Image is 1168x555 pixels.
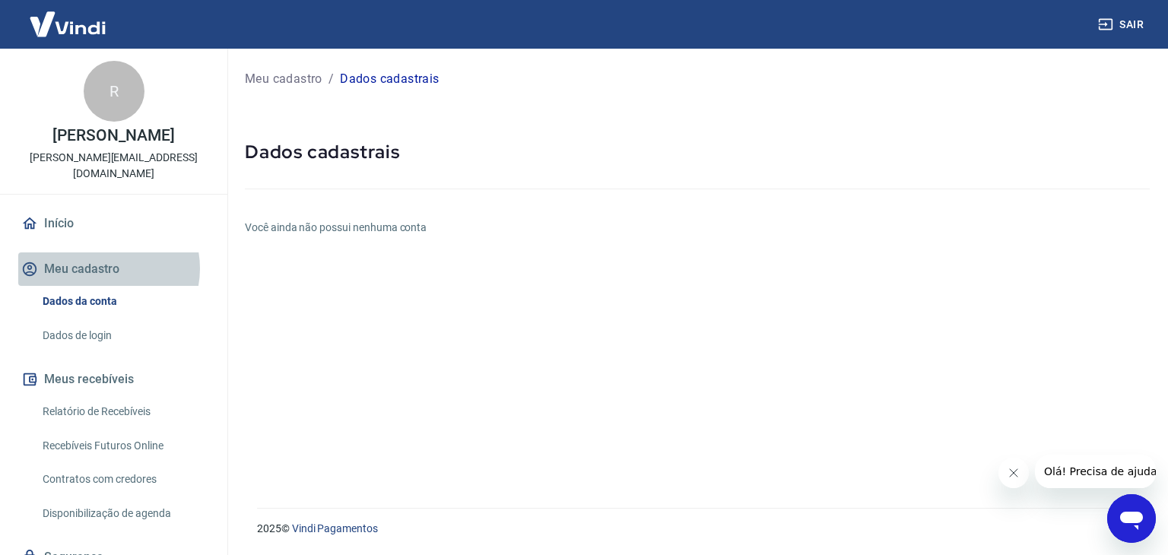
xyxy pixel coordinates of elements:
[36,498,209,529] a: Disponibilização de agenda
[245,140,1150,164] h5: Dados cadastrais
[18,363,209,396] button: Meus recebíveis
[36,286,209,317] a: Dados da conta
[340,70,439,88] p: Dados cadastrais
[18,252,209,286] button: Meu cadastro
[245,220,1150,236] h6: Você ainda não possui nenhuma conta
[328,70,334,88] p: /
[245,70,322,88] a: Meu cadastro
[84,61,144,122] div: R
[18,207,209,240] a: Início
[36,464,209,495] a: Contratos com credores
[18,1,117,47] img: Vindi
[36,320,209,351] a: Dados de login
[1035,455,1156,488] iframe: Mensagem da empresa
[12,150,215,182] p: [PERSON_NAME][EMAIL_ADDRESS][DOMAIN_NAME]
[9,11,128,23] span: Olá! Precisa de ajuda?
[257,521,1131,537] p: 2025 ©
[52,128,174,144] p: [PERSON_NAME]
[36,430,209,461] a: Recebíveis Futuros Online
[1095,11,1150,39] button: Sair
[36,396,209,427] a: Relatório de Recebíveis
[998,458,1029,488] iframe: Fechar mensagem
[1107,494,1156,543] iframe: Botão para abrir a janela de mensagens
[292,522,378,534] a: Vindi Pagamentos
